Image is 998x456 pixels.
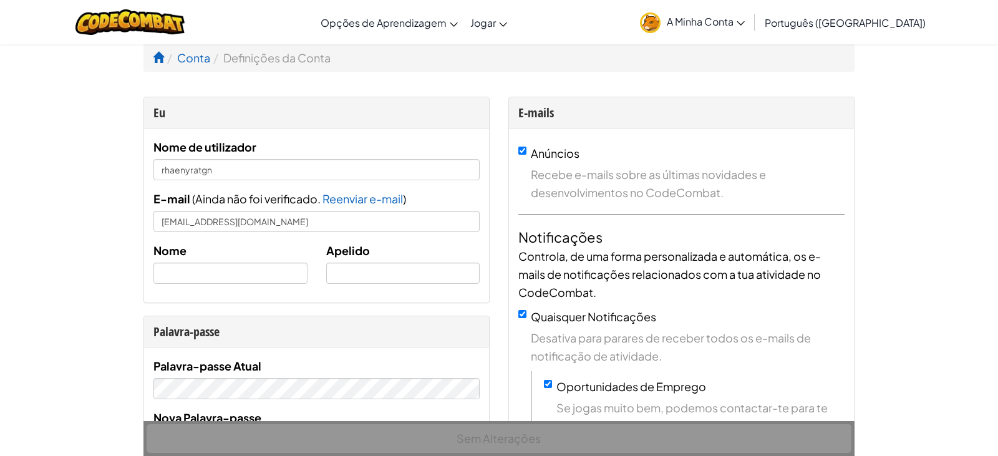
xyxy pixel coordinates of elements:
[518,227,845,247] h4: Notificações
[190,192,195,206] span: (
[531,309,656,324] label: Quaisquer Notificações
[403,192,406,206] span: )
[758,6,932,39] a: Português ([GEOGRAPHIC_DATA])
[634,2,751,42] a: A Minha Conta
[322,192,403,206] span: Reenviar e-mail
[314,6,464,39] a: Opções de Aprendizagem
[531,329,845,365] span: Desativa para parares de receber todos os e-mails de notificação de atividade.
[210,49,331,67] li: Definições da Conta
[556,379,706,394] label: Oportunidades de Emprego
[177,51,210,65] a: Conta
[326,241,370,260] label: Apelido
[321,16,447,29] span: Opções de Aprendizagem
[464,6,513,39] a: Jogar
[765,16,926,29] span: Português ([GEOGRAPHIC_DATA])
[195,192,322,206] span: Ainda não foi verificado.
[518,104,845,122] div: E-mails
[153,323,480,341] div: Palavra-passe
[153,409,261,427] label: Nova Palavra-passe
[640,12,661,33] img: avatar
[556,399,845,435] span: Se jogas muito bem, podemos contactar-te para te arranjar um (melhor) emprego.
[470,16,496,29] span: Jogar
[531,165,845,201] span: Recebe e-mails sobre as últimas novidades e desenvolvimentos no CodeCombat.
[153,357,261,375] label: Palavra-passe Atual
[667,15,745,28] span: A Minha Conta
[153,241,187,260] label: Nome
[531,146,579,160] label: Anúncios
[153,138,256,156] label: Nome de utilizador
[518,249,821,299] span: Controla, de uma forma personalizada e automática, os e-mails de notificações relacionados com a ...
[153,104,480,122] div: Eu
[153,192,190,206] span: E-mail
[75,9,185,35] img: CodeCombat logo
